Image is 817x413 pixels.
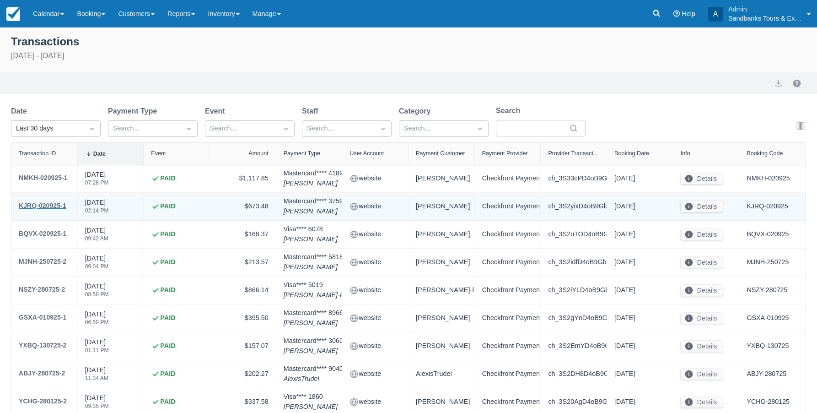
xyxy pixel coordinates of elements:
[349,368,401,380] div: website
[85,320,109,325] div: 06:50 PM
[85,282,109,303] div: [DATE]
[614,340,666,353] div: [DATE]
[681,285,723,296] button: Details
[416,150,465,157] div: Payment Customer
[284,179,343,189] em: [PERSON_NAME]
[349,396,401,408] div: website
[284,206,343,217] em: [PERSON_NAME]
[284,346,343,356] em: [PERSON_NAME]
[19,256,66,269] a: MJNH-250725-2
[85,264,109,269] div: 09:04 PM
[85,236,108,241] div: 09:42 AM
[614,228,666,241] div: [DATE]
[614,200,666,213] div: [DATE]
[85,292,109,297] div: 08:58 PM
[349,172,401,185] div: website
[482,284,533,297] div: Checkfront Payments
[548,150,599,157] div: Provider Transaction
[482,368,533,380] div: Checkfront Payments
[217,172,269,185] div: $1,117.85
[681,229,723,240] button: Details
[160,174,175,184] strong: PAID
[747,201,788,212] a: KJRQ-020925
[284,196,343,216] div: Mastercard **** 3759
[205,106,229,117] label: Event
[284,402,338,412] em: [PERSON_NAME]
[217,312,269,325] div: $395.50
[19,312,66,325] a: GSXA-010925-1
[349,256,401,269] div: website
[614,256,666,269] div: [DATE]
[217,228,269,241] div: $168.37
[482,396,533,408] div: Checkfront Payments
[19,150,56,157] div: Transaction ID
[19,256,66,267] div: MJNH-250725-2
[85,208,109,213] div: 02:14 PM
[681,257,723,268] button: Details
[496,105,524,116] label: Search
[747,397,790,407] a: YCHG-280125
[747,341,789,351] a: YXBQ-130725
[19,340,66,353] a: YXBQ-130725-2
[85,365,108,386] div: [DATE]
[482,150,528,157] div: Payment Provider
[548,312,599,325] div: ch_3S2gYnD4oB9Gbrmp1CZo5O57
[747,257,789,267] a: MJNH-250725
[160,369,175,379] strong: PAID
[11,106,31,117] label: Date
[673,11,680,17] i: Help
[681,341,723,352] button: Details
[548,228,599,241] div: ch_3S2uTOD4oB9Gbrmp1iwV7F49
[416,340,467,353] div: [PERSON_NAME]
[85,403,109,409] div: 09:35 PM
[217,340,269,353] div: $157.07
[747,313,789,323] a: GSXA-010925
[482,172,533,185] div: Checkfront Payments
[87,124,97,133] span: Dropdown icon
[184,124,193,133] span: Dropdown icon
[747,285,787,295] a: NSZY-280725
[85,310,109,331] div: [DATE]
[160,341,175,351] strong: PAID
[349,228,401,241] div: website
[19,396,67,408] a: YCHG-280125-2
[349,284,401,297] div: website
[681,397,723,408] button: Details
[85,180,109,185] div: 07:28 PM
[416,312,467,325] div: [PERSON_NAME]
[19,312,66,323] div: GSXA-010925-1
[151,150,166,157] div: Event
[11,33,806,49] div: Transactions
[284,262,343,272] em: [PERSON_NAME]
[284,234,338,245] em: [PERSON_NAME]
[614,312,666,325] div: [DATE]
[681,173,723,184] button: Details
[284,336,343,356] div: Mastercard **** 3060
[19,368,65,379] div: ABJY-280725-2
[19,172,68,183] div: NMKH-020925-1
[284,168,343,188] div: Mastercard **** 4189
[19,200,66,211] div: KJRQ-020925-1
[19,368,65,380] a: ABJY-280725-2
[708,7,723,22] div: A
[284,150,320,157] div: Payment Type
[160,397,175,407] strong: PAID
[160,313,175,323] strong: PAID
[682,10,695,17] span: Help
[482,200,533,213] div: Checkfront Payments
[19,284,65,297] a: NSZY-280725-2
[349,312,401,325] div: website
[747,150,783,157] div: Booking Code
[681,369,723,380] button: Details
[85,337,109,359] div: [DATE]
[548,200,599,213] div: ch_3S2yixD4oB9Gbrmp2AQZlyC5
[614,368,666,380] div: [DATE]
[85,375,108,381] div: 11:34 AM
[548,284,599,297] div: ch_3S2iYLD4oB9Gbrmp0a2T40i2
[19,228,66,239] div: BQVX-020925-1
[160,285,175,295] strong: PAID
[284,290,416,300] em: [PERSON_NAME]-France [PERSON_NAME]
[747,369,786,379] a: ABJY-280725
[19,396,67,407] div: YCHG-280125-2
[108,106,161,117] label: Payment Type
